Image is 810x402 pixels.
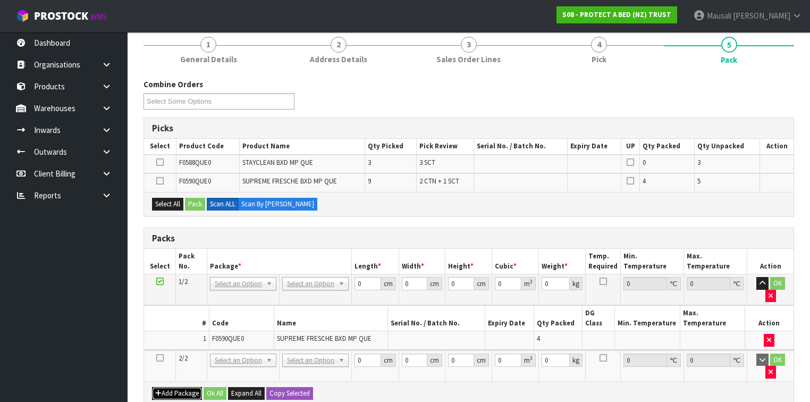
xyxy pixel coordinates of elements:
[474,139,567,154] th: Serial No. / Batch No.
[228,387,265,400] button: Expand All
[152,123,786,133] h3: Picks
[556,6,677,23] a: S08 - PROTECT A BED (NZ) TRUST
[239,139,365,154] th: Product Name
[538,249,585,274] th: Weight
[90,12,107,22] small: WMS
[427,277,442,290] div: cm
[242,177,337,186] span: SUPREME FRESCHE BXD MP QUE
[277,334,372,343] span: SUPREME FRESCHE BXD MP QUE
[534,306,583,331] th: Qty Packed
[266,387,313,400] button: Copy Selected
[621,249,684,274] th: Min. Temperature
[207,249,352,274] th: Package
[445,249,492,274] th: Height
[521,354,536,367] div: m
[747,249,794,274] th: Action
[770,354,785,366] button: OK
[680,306,745,331] th: Max. Temperature
[381,354,396,367] div: cm
[144,79,203,90] label: Combine Orders
[436,54,501,65] span: Sales Order Lines
[34,9,88,23] span: ProStock
[417,139,474,154] th: Pick Review
[694,139,760,154] th: Qty Unpacked
[697,158,701,167] span: 3
[381,277,396,290] div: cm
[179,177,211,186] span: F0590QUE0
[287,278,334,290] span: Select an Option
[760,139,794,154] th: Action
[615,306,680,331] th: Min. Temperature
[721,54,737,65] span: Pack
[583,306,615,331] th: DG Class
[179,277,188,286] span: 1/2
[242,158,313,167] span: STAYCLEAN BXD MP QUE
[368,177,371,186] span: 9
[684,249,747,274] th: Max. Temperature
[697,177,701,186] span: 5
[643,158,646,167] span: 0
[730,354,744,367] div: ℃
[365,139,416,154] th: Qty Picked
[176,249,207,274] th: Pack No.
[231,389,261,398] span: Expand All
[152,387,202,400] button: Add Package
[530,355,533,362] sup: 3
[274,306,387,331] th: Name
[485,306,534,331] th: Expiry Date
[215,278,262,290] span: Select an Option
[570,277,583,290] div: kg
[179,158,211,167] span: F0588QUE0
[152,198,183,211] button: Select All
[144,306,209,331] th: #
[461,37,477,53] span: 3
[745,306,794,331] th: Action
[212,334,244,343] span: F0590QUE0
[427,354,442,367] div: cm
[530,278,533,285] sup: 3
[215,354,262,367] span: Select an Option
[770,277,785,290] button: OK
[180,54,237,65] span: General Details
[368,158,371,167] span: 3
[474,277,489,290] div: cm
[570,354,583,367] div: kg
[287,354,334,367] span: Select an Option
[521,277,536,290] div: m
[310,54,367,65] span: Address Details
[667,354,681,367] div: ℃
[592,54,606,65] span: Pick
[399,249,445,274] th: Width
[733,11,790,21] span: [PERSON_NAME]
[331,37,347,53] span: 2
[185,198,205,211] button: Pack
[179,354,188,363] span: 2/2
[200,37,216,53] span: 1
[568,139,621,154] th: Expiry Date
[707,11,731,21] span: Mausali
[640,139,694,154] th: Qty Packed
[204,387,226,400] button: Ok All
[203,334,206,343] span: 1
[176,139,240,154] th: Product Code
[238,198,317,211] label: Scan By [PERSON_NAME]
[352,249,399,274] th: Length
[207,198,239,211] label: Scan ALL
[621,139,640,154] th: UP
[643,177,646,186] span: 4
[387,306,485,331] th: Serial No. / Batch No.
[537,334,540,343] span: 4
[209,306,274,331] th: Code
[591,37,607,53] span: 4
[562,10,671,19] strong: S08 - PROTECT A BED (NZ) TRUST
[730,277,744,290] div: ℃
[721,37,737,53] span: 5
[144,139,176,154] th: Select
[419,158,435,167] span: 3 SCT
[492,249,538,274] th: Cubic
[152,233,786,244] h3: Packs
[144,249,176,274] th: Select
[16,9,29,22] img: cube-alt.png
[586,249,621,274] th: Temp. Required
[474,354,489,367] div: cm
